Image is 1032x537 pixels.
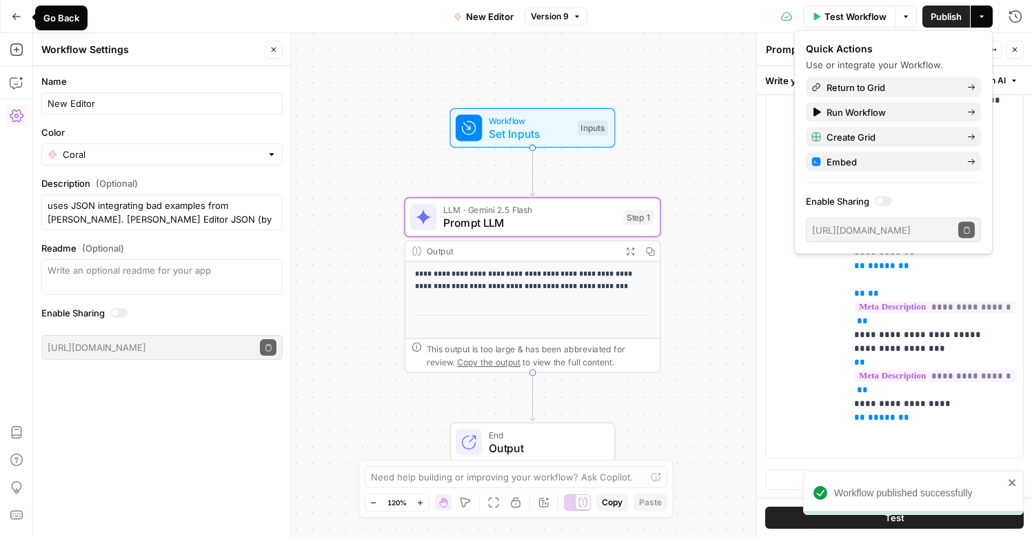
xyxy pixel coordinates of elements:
[827,130,956,144] span: Create Grid
[489,440,601,456] span: Output
[634,494,667,511] button: Paste
[803,6,895,28] button: Test Workflow
[639,496,662,509] span: Paste
[41,241,283,255] label: Readme
[765,469,1024,490] button: Add Message
[48,199,276,226] textarea: uses JSON integrating bad examples from [PERSON_NAME]. [PERSON_NAME] Editor JSON (by [PERSON_NAME...
[806,194,981,208] label: Enable Sharing
[41,176,283,190] label: Description
[824,10,887,23] span: Test Workflow
[489,125,571,142] span: Set Inputs
[41,74,283,88] label: Name
[596,494,628,511] button: Copy
[602,496,623,509] span: Copy
[530,148,535,196] g: Edge from start to step_1
[427,245,616,258] div: Output
[530,373,535,421] g: Edge from step_1 to end
[1008,477,1018,488] button: close
[806,59,943,70] span: Use or integrate your Workflow.
[405,108,661,148] div: WorkflowSet InputsInputs
[765,507,1024,529] button: Test
[806,42,981,56] div: Quick Actions
[96,176,138,190] span: (Optional)
[63,148,261,161] input: Coral
[885,511,904,525] span: Test
[489,114,571,127] span: Workflow
[525,8,587,26] button: Version 9
[43,11,79,25] div: Go Back
[766,43,824,57] textarea: Prompt LLM
[387,497,407,508] span: 120%
[827,155,956,169] span: Embed
[443,203,617,216] span: LLM · Gemini 2.5 Flash
[489,428,601,441] span: End
[827,81,956,94] span: Return to Grid
[443,215,617,232] span: Prompt LLM
[457,357,520,367] span: Copy the output
[577,121,607,136] div: Inputs
[82,241,124,255] span: (Optional)
[624,210,654,225] div: Step 1
[931,10,962,23] span: Publish
[405,423,661,463] div: EndOutput
[41,125,283,139] label: Color
[834,486,1004,500] div: Workflow published successfully
[48,97,276,110] input: Untitled
[827,105,956,119] span: Run Workflow
[766,47,835,458] div: user
[531,10,569,23] span: Version 9
[922,6,970,28] button: Publish
[41,43,261,57] div: Workflow Settings
[427,342,654,368] div: This output is too large & has been abbreviated for review. to view the full content.
[466,10,514,23] span: New Editor
[41,306,283,320] label: Enable Sharing
[445,6,522,28] button: New Editor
